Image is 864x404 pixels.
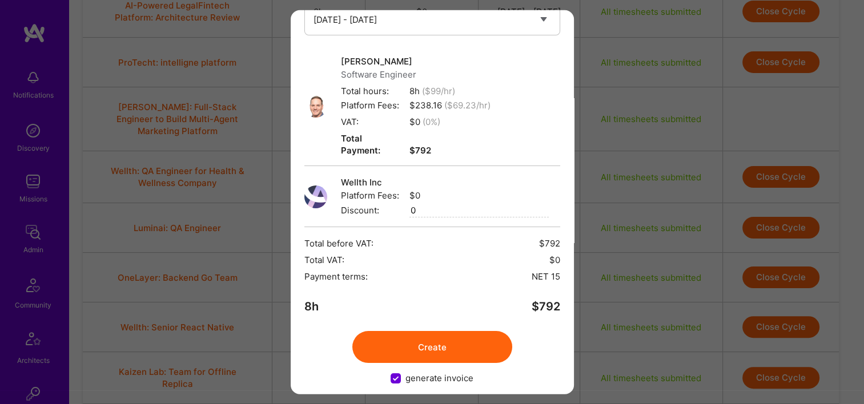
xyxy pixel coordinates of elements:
[341,85,403,97] span: Total hours:
[304,237,373,249] span: Total before VAT:
[341,204,403,216] span: Discount:
[341,145,431,156] strong: $792
[422,86,455,96] span: ($ 99 /hr)
[341,189,549,201] span: $0
[341,99,403,111] span: Platform Fees:
[532,301,560,313] span: $ 792
[423,116,440,127] span: ( 0 %)
[304,185,327,208] img: User Avatar
[304,301,319,313] span: 8h
[549,254,560,266] span: $0
[341,189,403,201] span: Platform Fees:
[304,254,344,266] span: Total VAT:
[539,237,560,249] span: $792
[341,68,491,80] span: Software Engineer
[341,116,403,128] span: VAT:
[291,10,574,394] div: modal
[444,100,491,111] span: ($ 69.23 /hr)
[341,55,491,67] span: [PERSON_NAME]
[304,270,368,282] span: Payment terms:
[304,94,327,117] img: User Avatar
[532,270,560,282] span: NET 15
[341,99,491,111] span: $ 238.16
[341,176,549,188] span: Wellth Inc
[341,85,491,97] span: 8h
[341,132,403,156] span: Total Payment:
[352,331,512,363] button: Create
[405,372,473,384] span: generate invoice
[341,116,491,128] span: $0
